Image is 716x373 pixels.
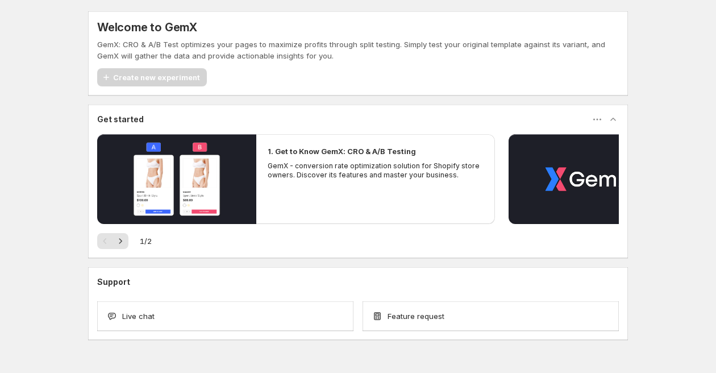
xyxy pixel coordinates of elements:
h5: Welcome to GemX [97,20,197,34]
h3: Support [97,276,130,288]
p: GemX: CRO & A/B Test optimizes your pages to maximize profits through split testing. Simply test ... [97,39,619,61]
h2: 1. Get to Know GemX: CRO & A/B Testing [268,146,416,157]
p: GemX - conversion rate optimization solution for Shopify store owners. Discover its features and ... [268,161,484,180]
h3: Get started [97,114,144,125]
span: Feature request [388,310,444,322]
span: 1 / 2 [140,235,152,247]
span: Live chat [122,310,155,322]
